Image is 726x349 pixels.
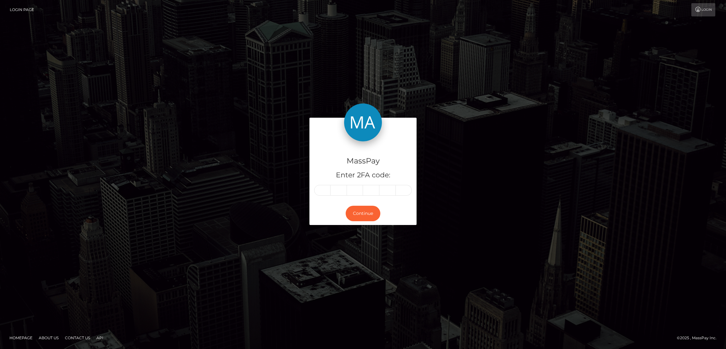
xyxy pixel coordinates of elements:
h4: MassPay [314,156,412,167]
a: Login Page [10,3,34,16]
button: Continue [346,206,380,221]
div: © 2025 , MassPay Inc. [677,334,721,341]
a: About Us [36,333,61,343]
a: Login [691,3,715,16]
h5: Enter 2FA code: [314,170,412,180]
a: API [94,333,106,343]
a: Contact Us [62,333,93,343]
img: MassPay [344,104,382,141]
a: Homepage [7,333,35,343]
